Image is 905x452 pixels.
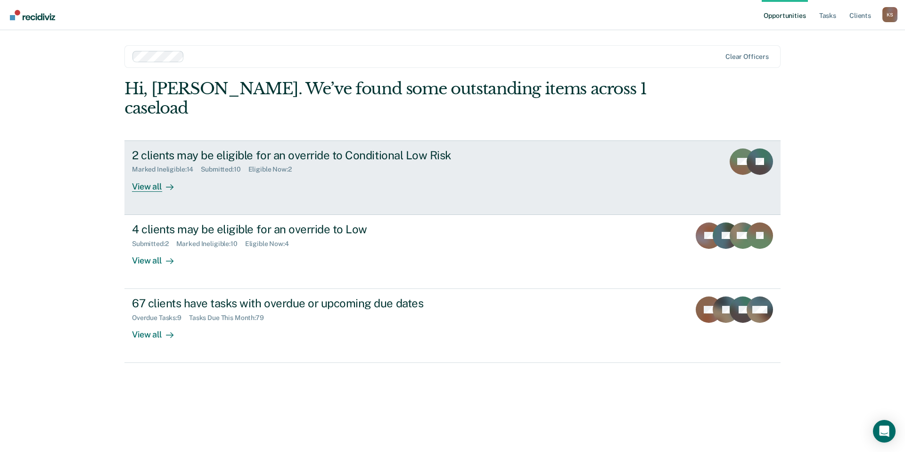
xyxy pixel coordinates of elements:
[132,165,201,173] div: Marked Ineligible : 14
[189,314,271,322] div: Tasks Due This Month : 79
[132,222,463,236] div: 4 clients may be eligible for an override to Low
[882,7,897,22] button: Profile dropdown button
[245,240,296,248] div: Eligible Now : 4
[248,165,299,173] div: Eligible Now : 2
[124,79,650,118] div: Hi, [PERSON_NAME]. We’ve found some outstanding items across 1 caseload
[124,289,781,363] a: 67 clients have tasks with overdue or upcoming due datesOverdue Tasks:9Tasks Due This Month:79Vie...
[10,10,55,20] img: Recidiviz
[201,165,248,173] div: Submitted : 10
[124,215,781,289] a: 4 clients may be eligible for an override to LowSubmitted:2Marked Ineligible:10Eligible Now:4View...
[882,7,897,22] div: K S
[873,420,896,443] div: Open Intercom Messenger
[132,173,185,192] div: View all
[132,296,463,310] div: 67 clients have tasks with overdue or upcoming due dates
[124,140,781,215] a: 2 clients may be eligible for an override to Conditional Low RiskMarked Ineligible:14Submitted:10...
[176,240,245,248] div: Marked Ineligible : 10
[132,314,189,322] div: Overdue Tasks : 9
[725,53,769,61] div: Clear officers
[132,247,185,266] div: View all
[132,148,463,162] div: 2 clients may be eligible for an override to Conditional Low Risk
[132,240,176,248] div: Submitted : 2
[132,322,185,340] div: View all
